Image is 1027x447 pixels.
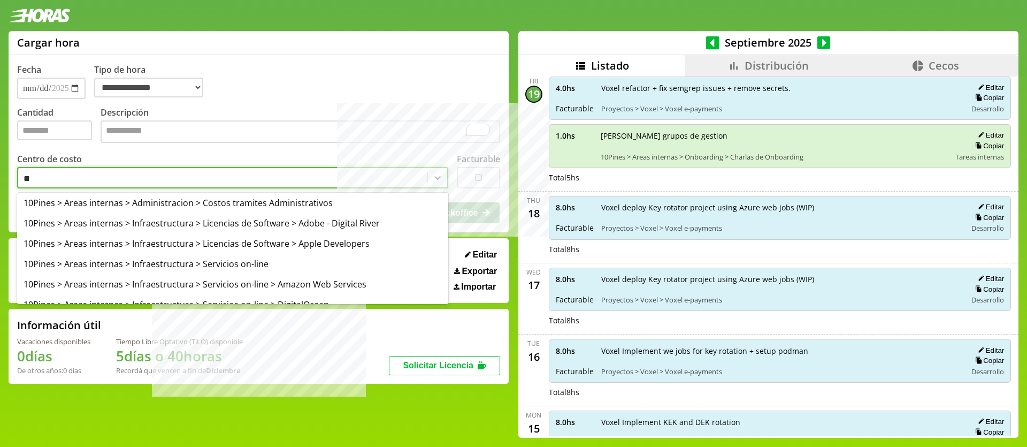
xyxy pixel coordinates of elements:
[17,294,448,315] div: 10Pines > Areas internas > Infraestructura > Servicios on-line > DigitalOcean
[451,266,500,277] button: Exportar
[971,367,1004,376] span: Desarrollo
[975,346,1004,355] button: Editar
[17,107,101,146] label: Cantidad
[556,223,594,233] span: Facturable
[526,268,541,277] div: Wed
[527,196,540,205] div: Thu
[17,318,101,332] h2: Información útil
[601,152,948,162] span: 10Pines > Areas internas > Onboarding > Charlas de Onboarding
[601,131,948,141] span: [PERSON_NAME] grupos de gestion
[972,93,1004,102] button: Copiar
[556,294,594,305] span: Facturable
[462,267,497,276] span: Exportar
[17,213,448,233] div: 10Pines > Areas internas > Infraestructura > Licencias de Software > Adobe - Digital River
[101,107,500,146] label: Descripción
[975,274,1004,283] button: Editar
[972,428,1004,437] button: Copiar
[473,250,497,260] span: Editar
[94,64,212,99] label: Tipo de hora
[601,223,960,233] span: Proyectos > Voxel > Voxel e-payments
[17,337,90,346] div: Vacaciones disponibles
[972,356,1004,365] button: Copiar
[525,277,542,294] div: 17
[518,77,1018,437] div: scrollable content
[116,337,243,346] div: Tiempo Libre Optativo (TiLO) disponible
[556,103,594,113] span: Facturable
[457,153,500,165] label: Facturable
[556,346,594,356] span: 8.0 hs
[549,244,1011,254] div: Total 8 hs
[556,202,594,213] span: 8.0 hs
[17,120,92,140] input: Cantidad
[525,348,542,365] div: 16
[549,172,1011,183] div: Total 5 hs
[955,152,1004,162] span: Tareas internas
[975,83,1004,92] button: Editar
[971,223,1004,233] span: Desarrollo
[526,411,541,420] div: Mon
[556,417,594,427] span: 8.0 hs
[971,104,1004,113] span: Desarrollo
[549,387,1011,397] div: Total 8 hs
[929,58,959,73] span: Cecos
[745,58,809,73] span: Distribución
[206,366,240,375] b: Diciembre
[462,249,500,260] button: Editar
[530,77,538,86] div: Fri
[556,83,594,93] span: 4.0 hs
[94,78,203,97] select: Tipo de hora
[972,213,1004,222] button: Copiar
[975,202,1004,211] button: Editar
[601,274,960,284] span: Voxel deploy Key rotator project using Azure web jobs (WIP)
[556,131,593,141] span: 1.0 hs
[116,366,243,375] div: Recordá que vencen a fin de
[525,420,542,437] div: 15
[389,356,500,375] button: Solicitar Licencia
[9,9,71,22] img: logotipo
[601,295,960,305] span: Proyectos > Voxel > Voxel e-payments
[17,254,448,274] div: 10Pines > Areas internas > Infraestructura > Servicios on-line
[972,285,1004,294] button: Copiar
[461,282,496,292] span: Importar
[556,274,594,284] span: 8.0 hs
[527,339,540,348] div: Tue
[17,274,448,294] div: 10Pines > Areas internas > Infraestructura > Servicios on-line > Amazon Web Services
[975,131,1004,140] button: Editar
[971,295,1004,305] span: Desarrollo
[101,120,500,143] textarea: To enrich screen reader interactions, please activate Accessibility in Grammarly extension settings
[17,366,90,375] div: De otros años: 0 días
[17,64,41,75] label: Fecha
[116,346,243,366] h1: 5 días o 40 horas
[601,417,960,427] span: Voxel Implement KEK and DEK rotation
[549,315,1011,325] div: Total 8 hs
[17,193,448,213] div: 10Pines > Areas internas > Administracion > Costos tramites Administrativos
[601,83,960,93] span: Voxel refactor + fix semgrep issues + remove secrets.
[17,153,82,165] label: Centro de costo
[601,104,960,113] span: Proyectos > Voxel > Voxel e-payments
[601,367,960,376] span: Proyectos > Voxel > Voxel e-payments
[17,346,90,366] h1: 0 días
[525,205,542,222] div: 18
[719,35,817,50] span: Septiembre 2025
[972,141,1004,150] button: Copiar
[17,233,448,254] div: 10Pines > Areas internas > Infraestructura > Licencias de Software > Apple Developers
[17,35,80,50] h1: Cargar hora
[601,346,960,356] span: Voxel Implement we jobs for key rotation + setup podman
[601,202,960,213] span: Voxel deploy Key rotator project using Azure web jobs (WIP)
[525,86,542,103] div: 19
[403,361,473,370] span: Solicitar Licencia
[975,417,1004,426] button: Editar
[556,366,594,376] span: Facturable
[591,58,629,73] span: Listado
